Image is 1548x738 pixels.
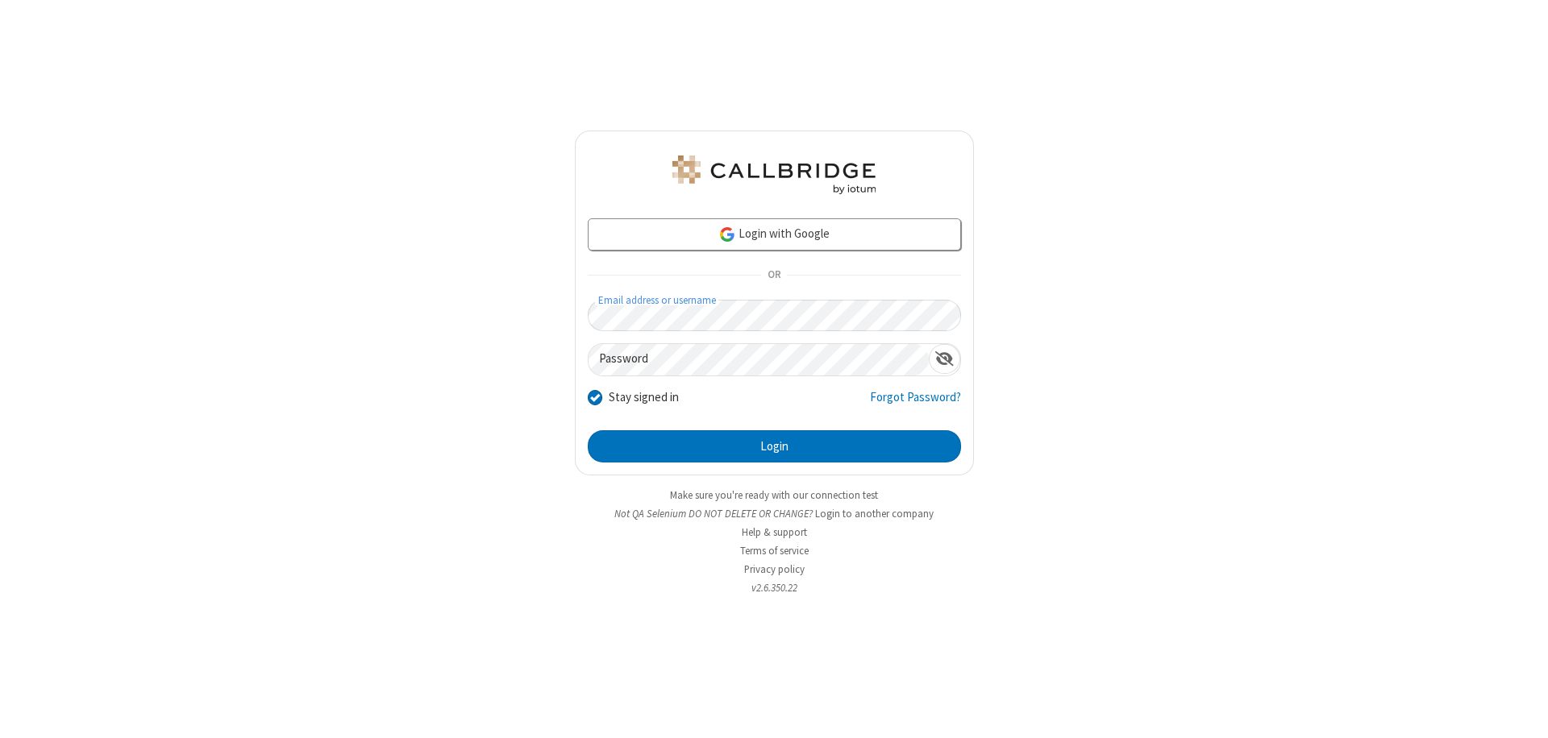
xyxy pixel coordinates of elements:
a: Privacy policy [744,562,805,576]
span: OR [761,264,787,287]
button: Login [588,430,961,462]
a: Make sure you're ready with our connection test [670,488,878,502]
a: Forgot Password? [870,388,961,419]
img: QA Selenium DO NOT DELETE OR CHANGE [669,155,879,194]
div: Show password [929,344,960,374]
a: Help & support [742,525,807,539]
a: Login with Google [588,218,961,251]
li: v2.6.350.22 [575,580,974,595]
img: google-icon.png [718,226,736,243]
label: Stay signed in [609,388,679,407]
input: Email address or username [588,300,961,331]
input: Password [589,344,929,375]
li: Not QA Selenium DO NOT DELETE OR CHANGE? [575,506,974,521]
a: Terms of service [740,544,809,558]
button: Login to another company [815,506,934,521]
